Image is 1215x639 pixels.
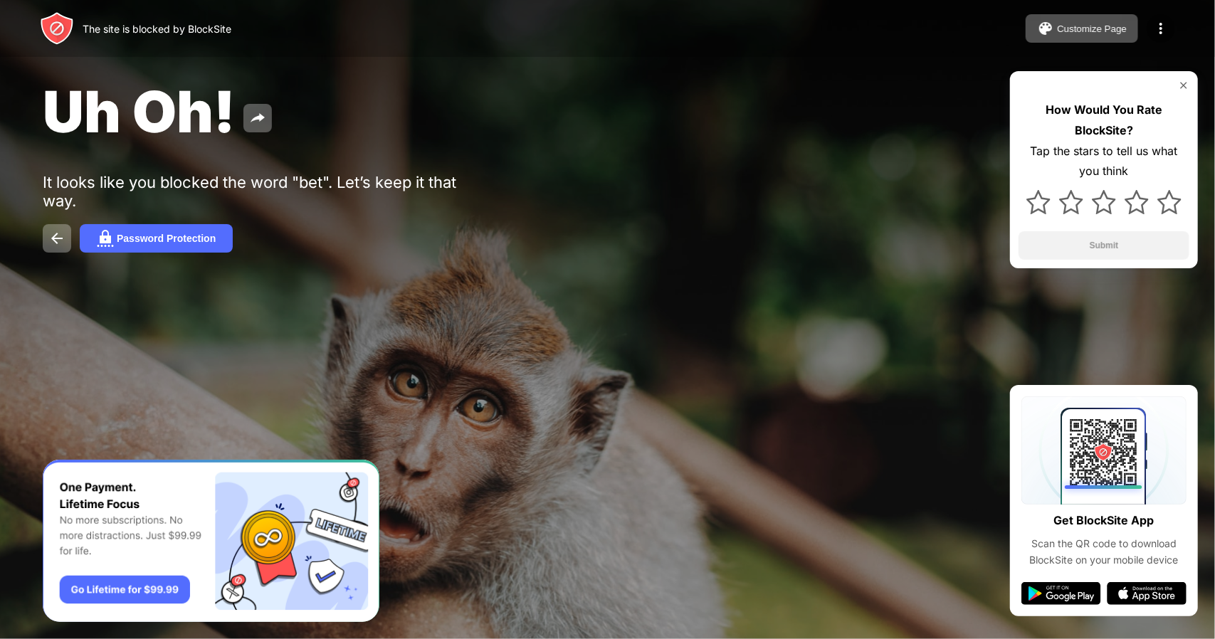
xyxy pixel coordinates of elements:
[1092,190,1116,214] img: star.svg
[83,23,231,35] div: The site is blocked by BlockSite
[249,110,266,127] img: share.svg
[1021,536,1187,568] div: Scan the QR code to download BlockSite on your mobile device
[1019,141,1189,182] div: Tap the stars to tell us what you think
[1178,80,1189,91] img: rate-us-close.svg
[1054,510,1154,531] div: Get BlockSite App
[1037,20,1054,37] img: pallet.svg
[1125,190,1149,214] img: star.svg
[1021,582,1101,605] img: google-play.svg
[43,460,379,623] iframe: Banner
[43,77,235,146] span: Uh Oh!
[1019,231,1189,260] button: Submit
[40,11,74,46] img: header-logo.svg
[97,230,114,247] img: password.svg
[1059,190,1083,214] img: star.svg
[43,173,483,210] div: It looks like you blocked the word "bet". Let’s keep it that way.
[1107,582,1187,605] img: app-store.svg
[1026,14,1138,43] button: Customize Page
[1019,100,1189,141] div: How Would You Rate BlockSite?
[117,233,216,244] div: Password Protection
[1157,190,1182,214] img: star.svg
[1026,190,1051,214] img: star.svg
[1152,20,1169,37] img: menu-icon.svg
[1021,396,1187,505] img: qrcode.svg
[1057,23,1127,34] div: Customize Page
[80,224,233,253] button: Password Protection
[48,230,65,247] img: back.svg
